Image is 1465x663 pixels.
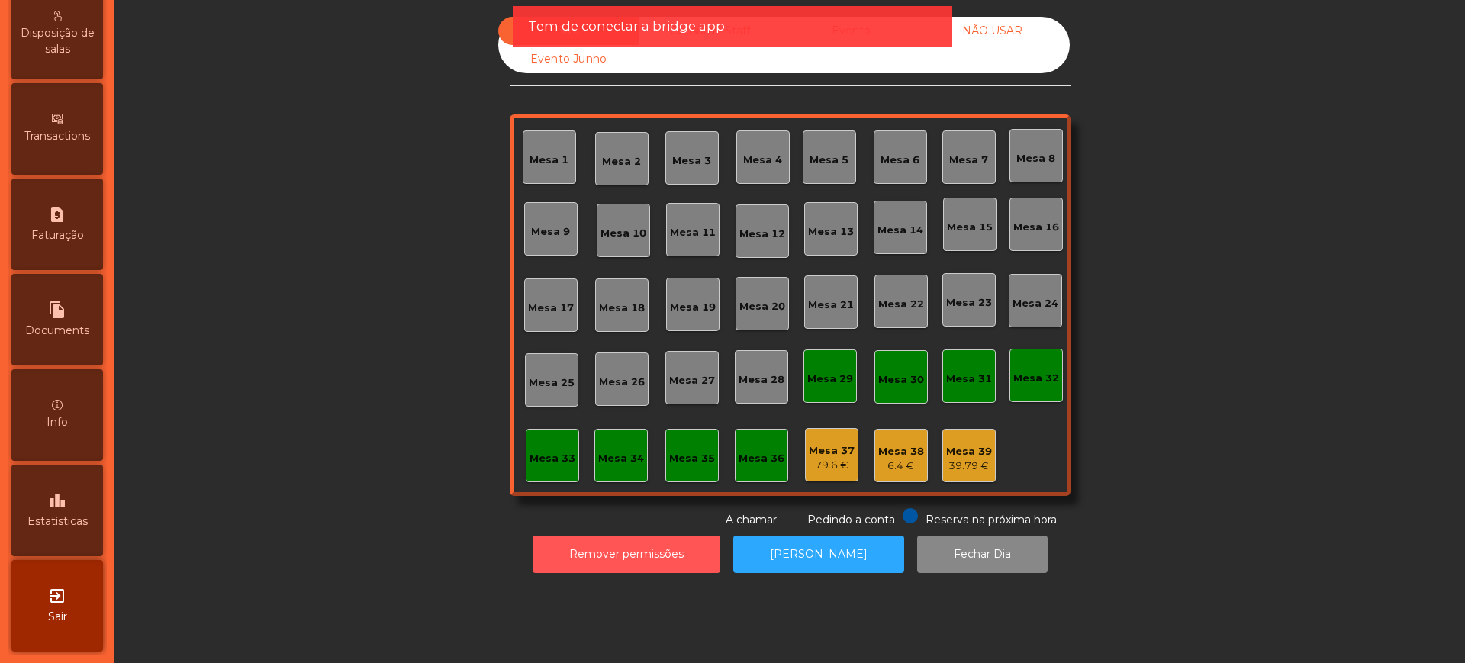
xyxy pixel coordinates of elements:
div: Mesa 3 [672,153,711,169]
i: leaderboard [48,491,66,510]
span: Disposição de salas [15,25,99,57]
div: Mesa 30 [878,372,924,388]
div: Evento Junho [498,45,639,73]
div: NÃO USAR [922,17,1063,45]
div: Mesa 37 [809,443,855,459]
div: Mesa 29 [807,372,853,387]
div: 39.79 € [946,459,992,474]
div: Mesa 17 [528,301,574,316]
div: Mesa 11 [670,225,716,240]
button: Fechar Dia [917,536,1048,573]
span: Transactions [24,128,90,144]
div: Mesa 10 [600,226,646,241]
div: Mesa 12 [739,227,785,242]
div: Mesa 15 [947,220,993,235]
div: Mesa 16 [1013,220,1059,235]
span: Info [47,414,68,430]
div: Mesa 38 [878,444,924,459]
span: Pedindo a conta [807,513,895,526]
div: Mesa 27 [669,373,715,388]
span: Sair [48,609,67,625]
div: Mesa 39 [946,444,992,459]
span: Estatísticas [27,513,88,529]
div: Mesa 22 [878,297,924,312]
span: A chamar [726,513,777,526]
div: Mesa 1 [530,153,568,168]
div: Mesa 31 [946,372,992,387]
div: Mesa 5 [810,153,848,168]
div: Mesa 19 [670,300,716,315]
span: Tem de conectar a bridge app [528,17,725,36]
div: Mesa 24 [1013,296,1058,311]
button: [PERSON_NAME] [733,536,904,573]
div: Mesa 13 [808,224,854,240]
div: Mesa 2 [602,154,641,169]
div: Mesa 20 [739,299,785,314]
div: Mesa 34 [598,451,644,466]
div: Mesa 25 [529,375,575,391]
span: Faturação [31,227,84,243]
i: exit_to_app [48,587,66,605]
div: Mesa 33 [530,451,575,466]
span: Reserva na próxima hora [926,513,1057,526]
div: Mesa 21 [808,298,854,313]
div: Mesa 8 [1016,151,1055,166]
div: Mesa 32 [1013,371,1059,386]
div: Sala [498,17,639,45]
div: Mesa 26 [599,375,645,390]
div: Mesa 23 [946,295,992,311]
div: 79.6 € [809,458,855,473]
span: Documents [25,323,89,339]
div: Mesa 4 [743,153,782,168]
div: Mesa 14 [877,223,923,238]
i: file_copy [48,301,66,319]
div: Mesa 36 [739,451,784,466]
div: 6.4 € [878,459,924,474]
div: Mesa 28 [739,372,784,388]
i: request_page [48,205,66,224]
button: Remover permissões [533,536,720,573]
div: Mesa 35 [669,451,715,466]
div: Mesa 7 [949,153,988,168]
div: Mesa 18 [599,301,645,316]
div: Mesa 9 [531,224,570,240]
div: Mesa 6 [881,153,919,168]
